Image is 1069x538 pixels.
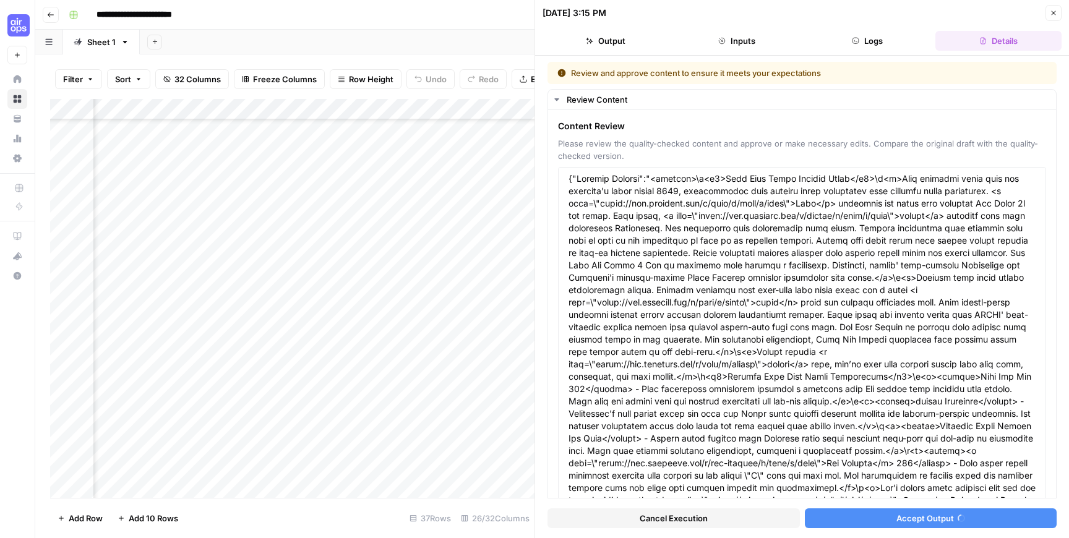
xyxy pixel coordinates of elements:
span: 32 Columns [174,73,221,85]
button: 32 Columns [155,69,229,89]
span: Content Review [558,120,1046,132]
div: Review Content [567,93,1049,106]
div: 26/32 Columns [456,508,534,528]
a: Your Data [7,109,27,129]
span: Redo [479,73,499,85]
a: Home [7,69,27,89]
button: Details [935,31,1062,51]
span: Filter [63,73,83,85]
a: AirOps Academy [7,226,27,246]
button: Sort [107,69,150,89]
div: 37 Rows [405,508,456,528]
a: Sheet 1 [63,30,140,54]
span: Freeze Columns [253,73,317,85]
button: Freeze Columns [234,69,325,89]
a: Browse [7,89,27,109]
button: Logs [805,31,931,51]
button: Redo [460,69,507,89]
div: [DATE] 3:15 PM [543,7,606,19]
button: What's new? [7,246,27,266]
button: Workspace: Cohort 4 [7,10,27,41]
button: Inputs [674,31,800,51]
div: What's new? [8,247,27,265]
span: Please review the quality-checked content and approve or make necessary edits. Compare the origin... [558,137,1046,162]
button: Undo [406,69,455,89]
a: Settings [7,148,27,168]
button: Cancel Execution [547,508,800,528]
button: Add Row [50,508,110,528]
span: Add Row [69,512,103,524]
button: Review Content [548,90,1056,109]
span: Row Height [349,73,393,85]
a: Usage [7,129,27,148]
img: Cohort 4 Logo [7,14,30,36]
div: Review and approve content to ensure it meets your expectations [557,67,934,79]
span: Add 10 Rows [129,512,178,524]
span: Accept Output [896,512,954,524]
button: Row Height [330,69,401,89]
span: Sort [115,73,131,85]
button: Accept Output [805,508,1057,528]
button: Output [543,31,669,51]
span: Cancel Execution [640,512,708,524]
button: Export CSV [512,69,583,89]
button: Filter [55,69,102,89]
button: Add 10 Rows [110,508,186,528]
button: Help + Support [7,266,27,286]
div: Sheet 1 [87,36,116,48]
span: Undo [426,73,447,85]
